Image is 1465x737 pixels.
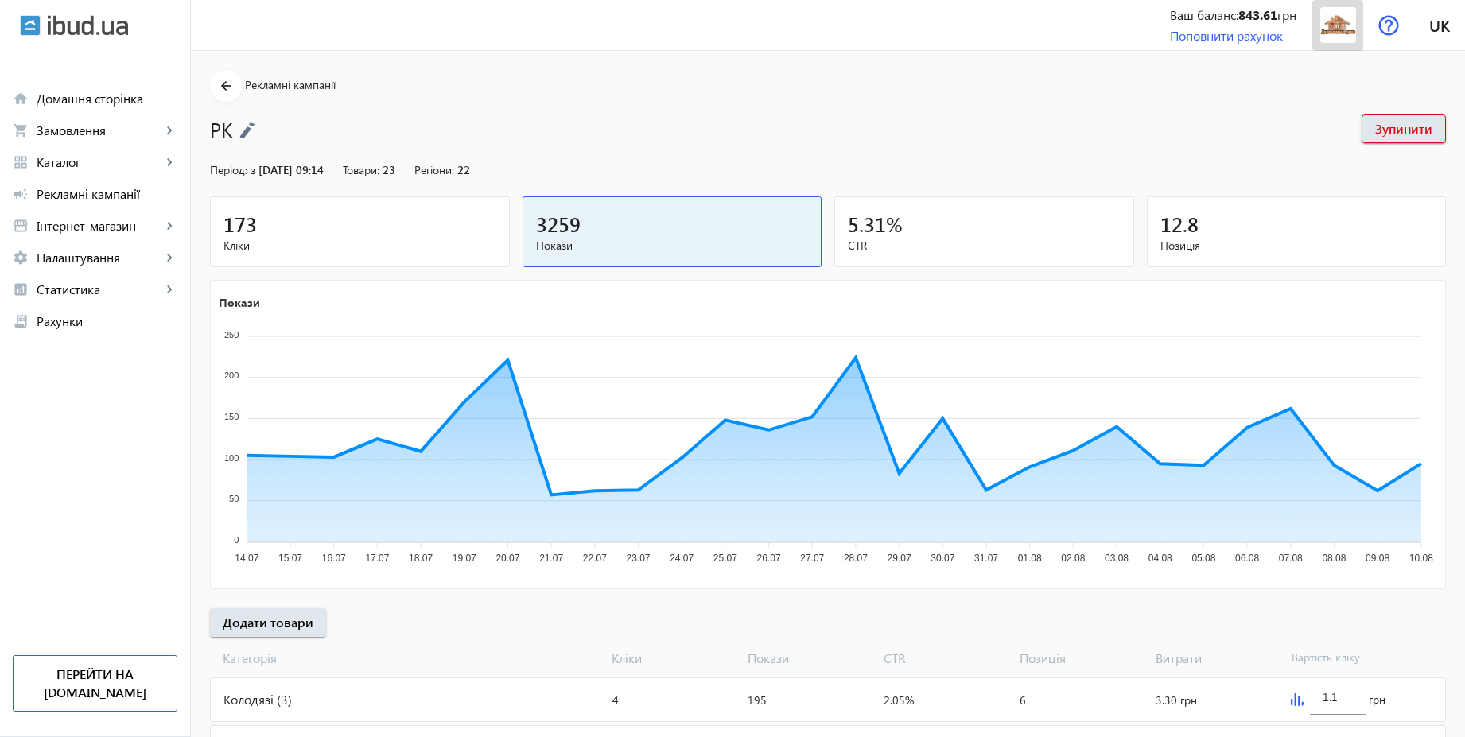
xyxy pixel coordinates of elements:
[343,162,379,177] span: Товари:
[1160,238,1433,254] span: Позиція
[539,553,563,564] tspan: 21.07
[1285,650,1421,667] span: Вартість кліку
[884,692,914,708] span: 2.05%
[278,553,302,564] tspan: 15.07
[713,553,737,564] tspan: 25.07
[457,162,470,177] span: 22
[888,553,911,564] tspan: 29.07
[848,238,1121,254] span: CTR
[1061,553,1085,564] tspan: 02.08
[844,553,868,564] tspan: 28.07
[1018,553,1042,564] tspan: 01.08
[210,115,1346,143] h1: РК
[210,608,326,637] button: Додати товари
[258,162,324,177] span: [DATE] 09:14
[13,122,29,138] mat-icon: shopping_cart
[13,154,29,170] mat-icon: grid_view
[229,494,239,503] tspan: 50
[211,678,606,721] div: Колодязі (3)
[13,250,29,266] mat-icon: settings
[1279,553,1303,564] tspan: 07.08
[583,553,607,564] tspan: 22.07
[161,154,177,170] mat-icon: keyboard_arrow_right
[1369,692,1385,708] span: грн
[216,76,236,96] mat-icon: arrow_back
[1235,553,1259,564] tspan: 06.08
[1013,650,1149,667] span: Позиція
[495,553,519,564] tspan: 20.07
[1366,553,1389,564] tspan: 09.08
[1322,553,1346,564] tspan: 08.08
[605,650,741,667] span: Кліки
[748,692,767,708] span: 195
[409,553,433,564] tspan: 18.07
[219,294,260,309] text: Покази
[1362,114,1446,143] button: Зупинити
[1429,15,1450,35] span: uk
[1170,6,1296,24] div: Ваш баланс: грн
[536,238,809,254] span: Покази
[20,15,41,36] img: ibud.svg
[1378,15,1399,36] img: help.svg
[13,655,177,712] a: Перейти на [DOMAIN_NAME]
[1020,692,1026,708] span: 6
[210,162,255,177] span: Період: з
[37,218,161,234] span: Інтернет-магазин
[223,211,257,237] span: 173
[224,329,239,339] tspan: 250
[161,122,177,138] mat-icon: keyboard_arrow_right
[235,553,258,564] tspan: 14.07
[670,553,694,564] tspan: 24.07
[1156,692,1197,708] span: 3.30 грн
[234,535,239,545] tspan: 0
[877,650,1013,667] span: CTR
[223,614,313,631] span: Додати товари
[223,238,496,254] span: Кліки
[974,553,998,564] tspan: 31.07
[626,553,650,564] tspan: 23.07
[161,281,177,297] mat-icon: keyboard_arrow_right
[383,162,395,177] span: 23
[886,211,903,237] span: %
[1105,553,1129,564] tspan: 03.08
[757,553,781,564] tspan: 26.07
[848,211,886,237] span: 5.31
[210,650,605,667] span: Категорія
[414,162,454,177] span: Регіони:
[37,91,177,107] span: Домашня сторінка
[37,186,177,202] span: Рекламні кампанії
[1320,7,1356,43] img: 1418273999-13986903808-cats.jpg
[1148,553,1172,564] tspan: 04.08
[1409,553,1433,564] tspan: 10.08
[161,250,177,266] mat-icon: keyboard_arrow_right
[13,91,29,107] mat-icon: home
[224,412,239,421] tspan: 150
[37,313,177,329] span: Рахунки
[13,313,29,329] mat-icon: receipt_long
[224,370,239,380] tspan: 200
[1160,211,1199,237] span: 12.8
[48,15,128,36] img: ibud_text.svg
[13,281,29,297] mat-icon: analytics
[536,211,581,237] span: 3259
[741,650,877,667] span: Покази
[245,77,336,92] span: Рекламні кампанії
[37,122,161,138] span: Замовлення
[365,553,389,564] tspan: 17.07
[224,452,239,462] tspan: 100
[13,218,29,234] mat-icon: storefront
[161,218,177,234] mat-icon: keyboard_arrow_right
[931,553,954,564] tspan: 30.07
[1170,27,1283,44] a: Поповнити рахунок
[1191,553,1215,564] tspan: 05.08
[800,553,824,564] tspan: 27.07
[37,250,161,266] span: Налаштування
[1238,6,1277,23] b: 843.61
[37,154,161,170] span: Каталог
[1149,650,1285,667] span: Витрати
[1375,120,1432,138] span: Зупинити
[37,281,161,297] span: Статистика
[13,186,29,202] mat-icon: campaign
[322,553,346,564] tspan: 16.07
[1291,693,1304,706] img: graph.svg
